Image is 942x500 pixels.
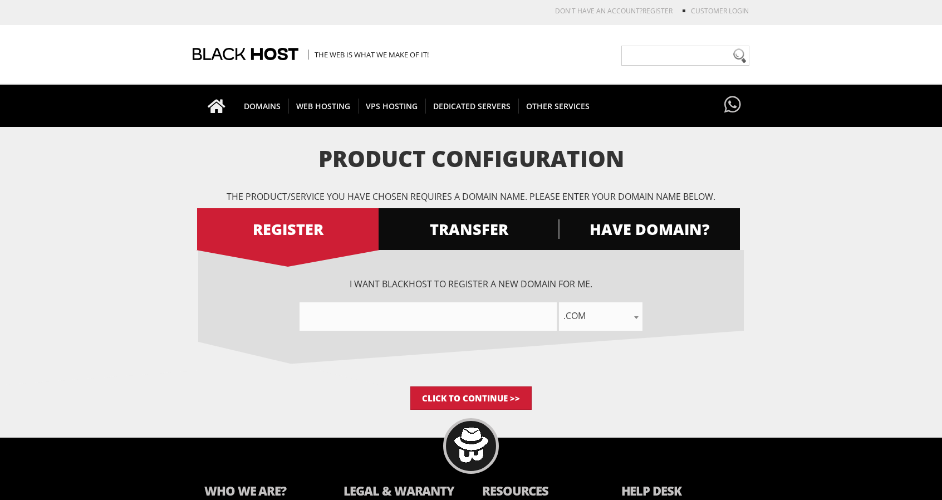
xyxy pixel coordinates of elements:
span: TRANSFER [377,219,559,239]
span: DEDICATED SERVERS [425,99,519,114]
h1: Product Configuration [198,146,744,171]
div: I want BlackHOST to register a new domain for me. [198,278,744,331]
span: OTHER SERVICES [518,99,597,114]
span: HAVE DOMAIN? [558,219,740,239]
span: .com [559,302,642,331]
a: TRANSFER [377,208,559,250]
a: DEDICATED SERVERS [425,85,519,127]
input: Need help? [621,46,749,66]
a: DOMAINS [236,85,289,127]
a: HAVE DOMAIN? [558,208,740,250]
span: The Web is what we make of it! [308,50,429,60]
p: The product/service you have chosen requires a domain name. Please enter your domain name below. [198,190,744,203]
a: REGISTER [197,208,379,250]
span: REGISTER [197,219,379,239]
a: VPS HOSTING [358,85,426,127]
span: DOMAINS [236,99,289,114]
img: BlackHOST mascont, Blacky. [454,428,489,463]
a: Go to homepage [197,85,237,127]
span: .com [559,308,642,323]
span: VPS HOSTING [358,99,426,114]
input: Click to Continue >> [410,386,532,410]
a: WEB HOSTING [288,85,359,127]
a: REGISTER [642,6,673,16]
li: Don't have an account? [538,6,673,16]
a: Have questions? [722,85,744,126]
span: WEB HOSTING [288,99,359,114]
a: OTHER SERVICES [518,85,597,127]
a: Customer Login [691,6,749,16]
